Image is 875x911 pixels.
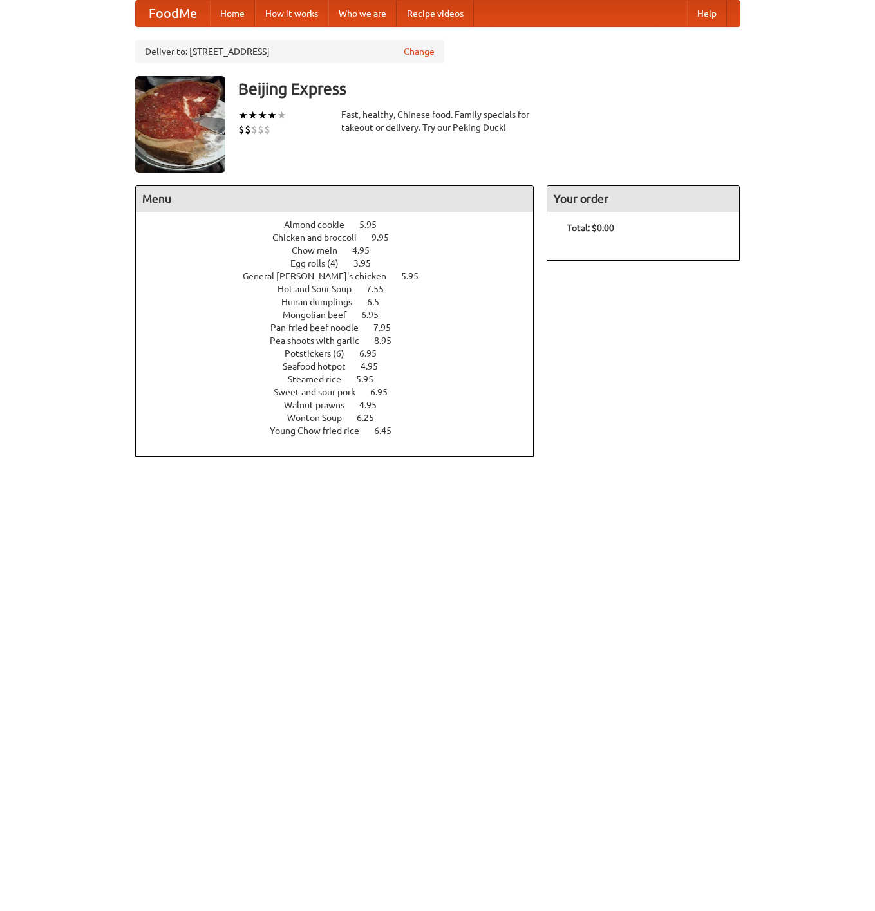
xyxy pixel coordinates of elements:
a: Young Chow fried rice 6.45 [270,426,415,436]
span: 5.95 [401,271,431,281]
a: Who we are [328,1,397,26]
a: Hot and Sour Soup 7.55 [278,284,408,294]
span: 6.45 [374,426,404,436]
li: ★ [267,108,277,122]
span: Hot and Sour Soup [278,284,364,294]
span: General [PERSON_NAME]'s chicken [243,271,399,281]
h4: Menu [136,186,534,212]
div: Fast, healthy, Chinese food. Family specials for takeout or delivery. Try our Peking Duck! [341,108,534,134]
span: 6.95 [370,387,400,397]
a: Home [210,1,255,26]
span: 7.95 [373,323,404,333]
a: Chicken and broccoli 9.95 [272,232,413,243]
span: 6.5 [367,297,392,307]
a: Pea shoots with garlic 8.95 [270,335,415,346]
li: ★ [258,108,267,122]
a: Hunan dumplings 6.5 [281,297,403,307]
b: Total: $0.00 [567,223,614,233]
a: Help [687,1,727,26]
span: 7.55 [366,284,397,294]
a: Recipe videos [397,1,474,26]
span: 6.95 [361,310,391,320]
li: $ [258,122,264,136]
span: 9.95 [372,232,402,243]
li: ★ [238,108,248,122]
li: $ [245,122,251,136]
span: 3.95 [353,258,384,268]
span: Steamed rice [288,374,354,384]
span: Walnut prawns [284,400,357,410]
span: Egg rolls (4) [290,258,352,268]
span: 6.95 [359,348,390,359]
span: 4.95 [359,400,390,410]
img: angular.jpg [135,76,225,173]
li: $ [264,122,270,136]
a: Change [404,45,435,58]
span: 4.95 [361,361,391,371]
a: Potstickers (6) 6.95 [285,348,400,359]
a: Egg rolls (4) 3.95 [290,258,395,268]
span: Chicken and broccoli [272,232,370,243]
span: 6.25 [357,413,387,423]
a: Pan-fried beef noodle 7.95 [270,323,415,333]
li: $ [251,122,258,136]
span: Young Chow fried rice [270,426,372,436]
li: ★ [248,108,258,122]
span: 8.95 [374,335,404,346]
span: Pea shoots with garlic [270,335,372,346]
a: How it works [255,1,328,26]
a: General [PERSON_NAME]'s chicken 5.95 [243,271,442,281]
span: 5.95 [359,220,390,230]
li: $ [238,122,245,136]
span: Mongolian beef [283,310,359,320]
span: Pan-fried beef noodle [270,323,372,333]
h3: Beijing Express [238,76,740,102]
a: Mongolian beef 6.95 [283,310,402,320]
a: Walnut prawns 4.95 [284,400,400,410]
a: Wonton Soup 6.25 [287,413,398,423]
div: Deliver to: [STREET_ADDRESS] [135,40,444,63]
a: Chow mein 4.95 [292,245,393,256]
a: Sweet and sour pork 6.95 [274,387,411,397]
span: Seafood hotpot [283,361,359,371]
span: Hunan dumplings [281,297,365,307]
a: Steamed rice 5.95 [288,374,397,384]
span: Potstickers (6) [285,348,357,359]
span: Almond cookie [284,220,357,230]
span: 4.95 [352,245,382,256]
span: Sweet and sour pork [274,387,368,397]
a: Seafood hotpot 4.95 [283,361,402,371]
span: 5.95 [356,374,386,384]
h4: Your order [547,186,739,212]
span: Chow mein [292,245,350,256]
li: ★ [277,108,287,122]
a: Almond cookie 5.95 [284,220,400,230]
a: FoodMe [136,1,210,26]
span: Wonton Soup [287,413,355,423]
